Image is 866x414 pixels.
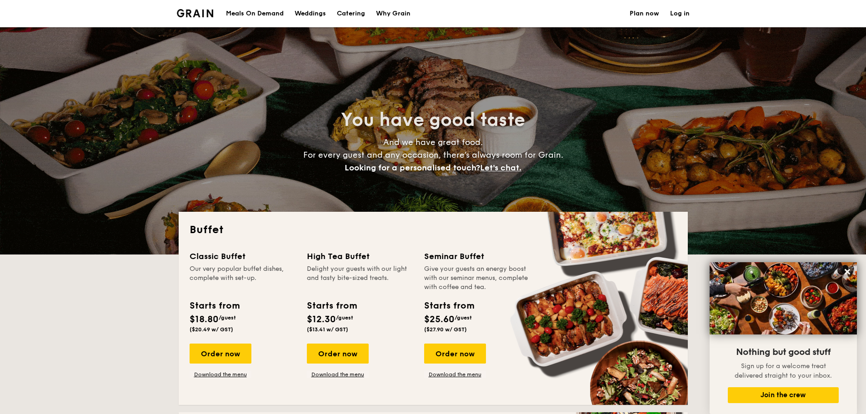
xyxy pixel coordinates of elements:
div: Our very popular buffet dishes, complete with set-up. [190,264,296,292]
span: /guest [455,314,472,321]
span: /guest [336,314,353,321]
div: Order now [307,344,369,364]
div: Starts from [190,299,239,313]
div: High Tea Buffet [307,250,413,263]
div: Starts from [424,299,474,313]
span: /guest [219,314,236,321]
a: Download the menu [424,371,486,378]
div: Order now [190,344,251,364]
span: ($20.49 w/ GST) [190,326,233,333]
a: Download the menu [190,371,251,378]
div: Starts from [307,299,356,313]
img: Grain [177,9,214,17]
a: Download the menu [307,371,369,378]
span: ($13.41 w/ GST) [307,326,348,333]
div: Delight your guests with our light and tasty bite-sized treats. [307,264,413,292]
img: DSC07876-Edit02-Large.jpeg [710,262,857,334]
span: ($27.90 w/ GST) [424,326,467,333]
div: Order now [424,344,486,364]
span: Nothing but good stuff [736,347,831,358]
span: $12.30 [307,314,336,325]
div: Seminar Buffet [424,250,531,263]
button: Join the crew [728,387,839,403]
h2: Buffet [190,223,677,237]
span: And we have great food. For every guest and any occasion, there’s always room for Grain. [303,137,563,173]
button: Close [840,264,855,279]
div: Give your guests an energy boost with our seminar menus, complete with coffee and tea. [424,264,531,292]
span: You have good taste [341,109,525,131]
a: Logotype [177,9,214,17]
span: Let's chat. [480,163,521,173]
div: Classic Buffet [190,250,296,263]
span: Sign up for a welcome treat delivered straight to your inbox. [735,362,832,379]
span: $25.60 [424,314,455,325]
span: Looking for a personalised touch? [345,163,480,173]
span: $18.80 [190,314,219,325]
